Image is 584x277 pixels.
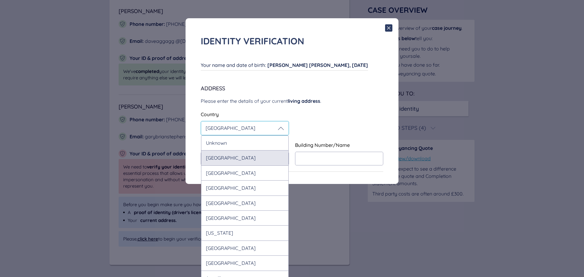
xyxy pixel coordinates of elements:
[288,98,320,104] span: living address
[206,125,255,131] span: [GEOGRAPHIC_DATA]
[201,241,289,255] div: [GEOGRAPHIC_DATA]
[201,255,289,270] div: [GEOGRAPHIC_DATA]
[201,150,289,165] div: [GEOGRAPHIC_DATA]
[201,210,289,225] div: [GEOGRAPHIC_DATA]
[267,62,368,68] span: [PERSON_NAME] [PERSON_NAME], [DATE]
[201,85,225,92] span: Address
[201,225,289,240] div: [US_STATE]
[295,142,350,148] span: Building Number/Name
[201,111,219,117] span: Country
[201,180,289,195] div: [GEOGRAPHIC_DATA]
[201,97,383,105] div: Please enter the details of your current .
[201,196,289,210] div: [GEOGRAPHIC_DATA]
[201,35,304,47] span: Identity verification
[201,135,289,150] div: Unknown
[201,62,266,68] span: Your name and date of birth :
[201,142,222,148] span: Postcode
[201,165,289,180] div: [GEOGRAPHIC_DATA]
